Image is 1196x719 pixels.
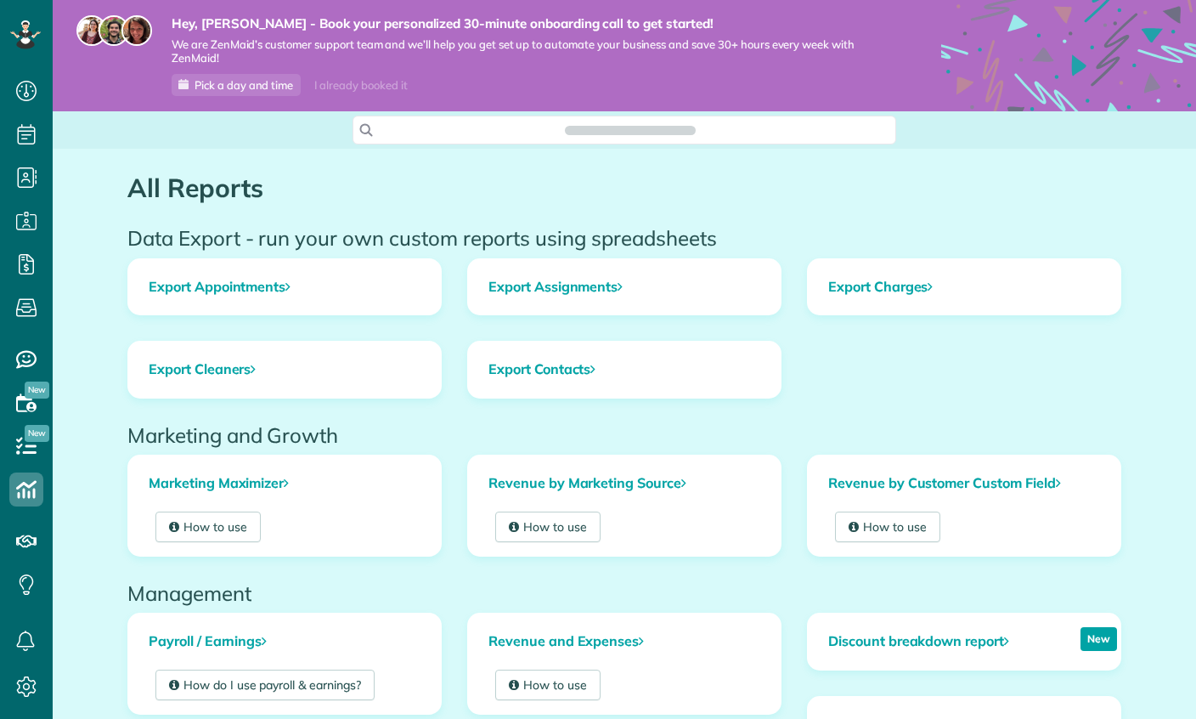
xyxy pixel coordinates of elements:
[808,614,1030,670] a: Discount breakdown report
[1080,627,1117,651] p: New
[127,174,1121,202] h1: All Reports
[128,342,441,398] a: Export Cleaners
[121,15,152,46] img: michelle-19f622bdf1676172e81f8f8fba1fb50e276960ebfe0243fe18214015130c80e4.jpg
[25,425,49,442] span: New
[127,424,1121,446] h2: Marketing and Growth
[25,382,49,399] span: New
[99,15,129,46] img: jorge-587dff0eeaa6aab1f244e6dc62b8924c3b6ad411094392a53c71c6c4a576187d.jpg
[172,74,301,96] a: Pick a day and time
[127,227,1121,249] h2: Data Export - run your own custom reports using spreadsheets
[304,75,417,96] div: I already booked it
[468,614,781,670] a: Revenue and Expenses
[495,512,601,542] a: How to use
[155,670,375,700] a: How do I use payroll & earnings?
[76,15,107,46] img: maria-72a9807cf96188c08ef61303f053569d2e2a8a1cde33d635c8a3ac13582a053d.jpg
[128,614,441,670] a: Payroll / Earnings
[835,512,940,542] a: How to use
[128,456,441,512] a: Marketing Maximizer
[172,37,890,66] span: We are ZenMaid’s customer support team and we’ll help you get set up to automate your business an...
[127,582,1121,604] h2: Management
[808,259,1120,315] a: Export Charges
[468,456,781,512] a: Revenue by Marketing Source
[582,122,678,139] span: Search ZenMaid…
[468,259,781,315] a: Export Assignments
[195,78,293,92] span: Pick a day and time
[128,259,441,315] a: Export Appointments
[495,670,601,700] a: How to use
[172,15,890,32] strong: Hey, [PERSON_NAME] - Book your personalized 30-minute onboarding call to get started!
[155,512,261,542] a: How to use
[468,342,781,398] a: Export Contacts
[808,456,1120,512] a: Revenue by Customer Custom Field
